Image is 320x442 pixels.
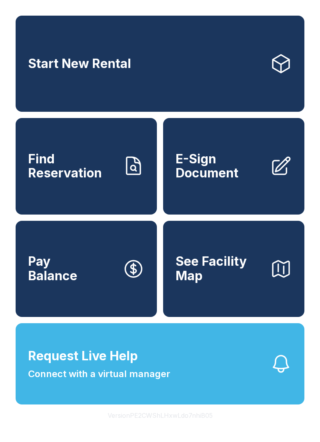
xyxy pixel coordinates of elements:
span: Connect with a virtual manager [28,367,170,381]
a: PayBalance [16,221,157,317]
button: Request Live HelpConnect with a virtual manager [16,323,304,404]
span: Pay Balance [28,254,77,283]
span: E-Sign Document [176,152,264,181]
a: E-Sign Document [163,118,304,214]
span: Request Live Help [28,347,138,365]
a: Find Reservation [16,118,157,214]
span: See Facility Map [176,254,264,283]
button: See Facility Map [163,221,304,317]
button: VersionPE2CWShLHxwLdo7nhiB05 [101,404,219,426]
span: Start New Rental [28,57,131,71]
span: Find Reservation [28,152,116,181]
a: Start New Rental [16,16,304,112]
